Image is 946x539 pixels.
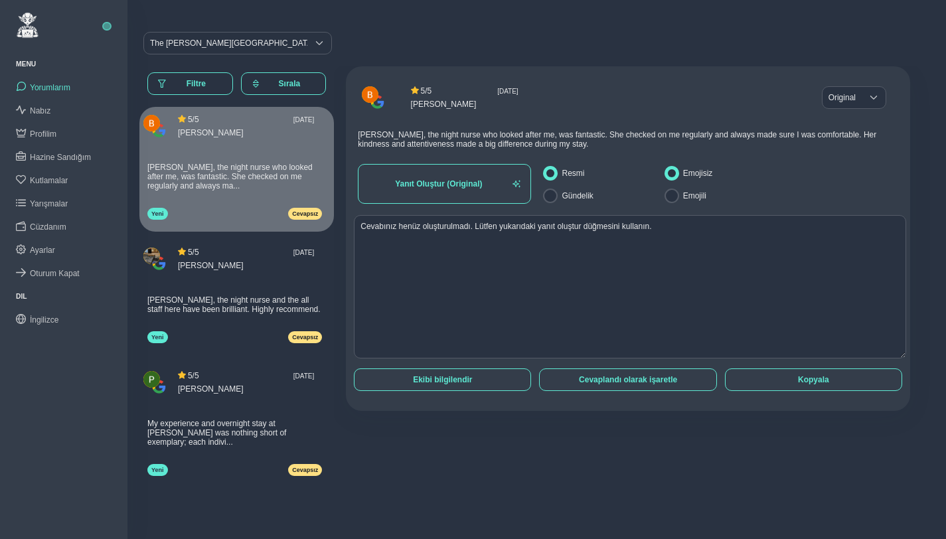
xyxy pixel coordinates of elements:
span: Yeni [147,208,168,220]
button: Cevaplandı olarak işaretle [539,368,716,391]
button: Yanıt Oluştur (Original) [358,164,531,204]
small: [DATE] [293,372,314,380]
a: Dil [16,293,27,300]
span: Nabız [30,106,50,116]
span: [PERSON_NAME], the night nurse who looked after me, was fantastic. She checked on me regularly an... [358,130,876,149]
div: Bir işletme seçin [307,33,331,54]
img: Reviewer Source [151,122,167,139]
span: [PERSON_NAME] [178,128,244,137]
span: [PERSON_NAME], the night nurse who looked after me, was fantastic. She checked on me regularly an... [147,163,313,191]
span: Cevaplandı olarak işaretle [544,375,712,384]
span: Yorumlarım [30,83,70,92]
span: 5 / 5 [188,115,199,124]
img: Reviewer Source [151,255,167,271]
img: Reviewer Picture [143,115,160,131]
button: Ekibi bilgilendir [354,368,531,391]
img: Reviewer Source [151,378,167,395]
label: Resmi [562,169,584,178]
span: [PERSON_NAME] [178,384,244,394]
span: Yeni [147,464,168,476]
span: Kopyala [736,375,892,384]
span: Kutlamalar [30,176,68,185]
span: [PERSON_NAME] [178,261,244,270]
textarea: Cevabınız henüz oluşturulmadı. Lütfen yukarıdaki yanıt oluştur düğmesini kullanın. [354,215,906,358]
span: Ayarlar [30,246,55,255]
span: Filtre [170,79,222,88]
img: ReviewElf Logo [16,12,39,38]
span: İngilizce [30,315,58,325]
span: [PERSON_NAME], the night nurse and the all staff here have been brilliant. Highly recommend. [147,295,321,314]
span: Ekibi bilgilendir [364,375,520,384]
span: Oturum Kapat [30,269,80,278]
button: Kopyala [725,368,902,391]
span: Yarışmalar [30,199,68,208]
img: Reviewer Picture [362,86,378,103]
span: Original [823,87,862,108]
span: Yanıt Oluştur (Original) [368,179,509,189]
div: The [PERSON_NAME][GEOGRAPHIC_DATA] [150,38,315,48]
small: [DATE] [497,88,518,95]
a: Menu [16,60,36,68]
span: Profilim [30,129,56,139]
span: 5 / 5 [188,248,199,257]
span: Cevapsız [288,331,322,343]
span: My experience and overnight stay at [PERSON_NAME] was nothing short of exemplary; each indivi... [147,419,286,447]
small: [DATE] [293,116,314,123]
span: Yeni [147,331,168,343]
img: Reviewer Picture [143,371,160,388]
span: Cevapsız [288,464,322,476]
button: Filtre [147,72,233,95]
span: Hazine Sandığım [30,153,91,162]
span: 5 / 5 [421,86,432,96]
span: Cüzdanım [30,222,66,232]
img: Reviewer Source [369,94,386,110]
img: Reviewer Picture [143,248,160,264]
small: [DATE] [293,249,314,256]
label: Emojili [683,191,706,200]
label: Gündelik [562,191,593,200]
span: Cevapsız [288,208,322,220]
label: Emojisiz [683,169,713,178]
button: Sırala [241,72,327,95]
span: Sırala [264,79,316,88]
span: 5 / 5 [188,371,199,380]
span: [PERSON_NAME] [411,100,477,109]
